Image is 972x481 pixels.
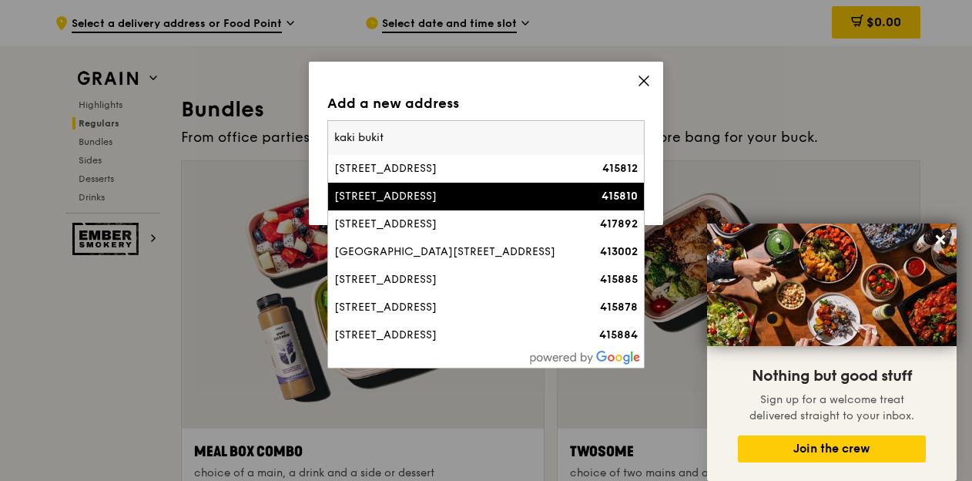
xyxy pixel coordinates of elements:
[334,244,562,260] div: [GEOGRAPHIC_DATA][STREET_ADDRESS]
[928,227,953,252] button: Close
[334,300,562,315] div: [STREET_ADDRESS]
[602,190,638,203] strong: 415810
[334,328,562,343] div: [STREET_ADDRESS]
[749,393,914,422] span: Sign up for a welcome treat delivered straight to your inbox.
[600,301,638,314] strong: 415878
[752,367,912,385] span: Nothing but good stuff
[602,162,638,175] strong: 415812
[600,273,638,286] strong: 415885
[334,161,562,177] div: [STREET_ADDRESS]
[738,436,926,462] button: Join the crew
[600,245,638,258] strong: 413002
[600,217,638,230] strong: 417892
[334,189,562,204] div: [STREET_ADDRESS]
[334,272,562,288] div: [STREET_ADDRESS]
[334,217,562,232] div: [STREET_ADDRESS]
[530,351,641,365] img: powered-by-google.60e8a832.png
[327,92,645,114] div: Add a new address
[599,328,638,341] strong: 415884
[707,224,957,346] img: DSC07876-Edit02-Large.jpeg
